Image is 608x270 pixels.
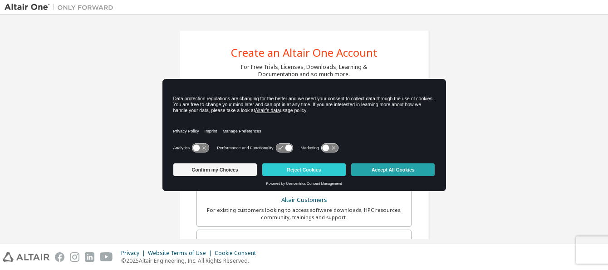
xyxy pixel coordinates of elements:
div: Privacy [121,250,148,257]
img: facebook.svg [55,252,64,262]
div: For existing customers looking to access software downloads, HPC resources, community, trainings ... [202,206,406,221]
div: Cookie Consent [215,250,261,257]
img: instagram.svg [70,252,79,262]
img: altair_logo.svg [3,252,49,262]
div: Altair Customers [202,194,406,206]
img: youtube.svg [100,252,113,262]
img: linkedin.svg [85,252,94,262]
div: For Free Trials, Licenses, Downloads, Learning & Documentation and so much more. [241,64,367,78]
img: Altair One [5,3,118,12]
div: Website Terms of Use [148,250,215,257]
div: Students [202,236,406,248]
div: Create an Altair One Account [231,47,378,58]
p: © 2025 Altair Engineering, Inc. All Rights Reserved. [121,257,261,265]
